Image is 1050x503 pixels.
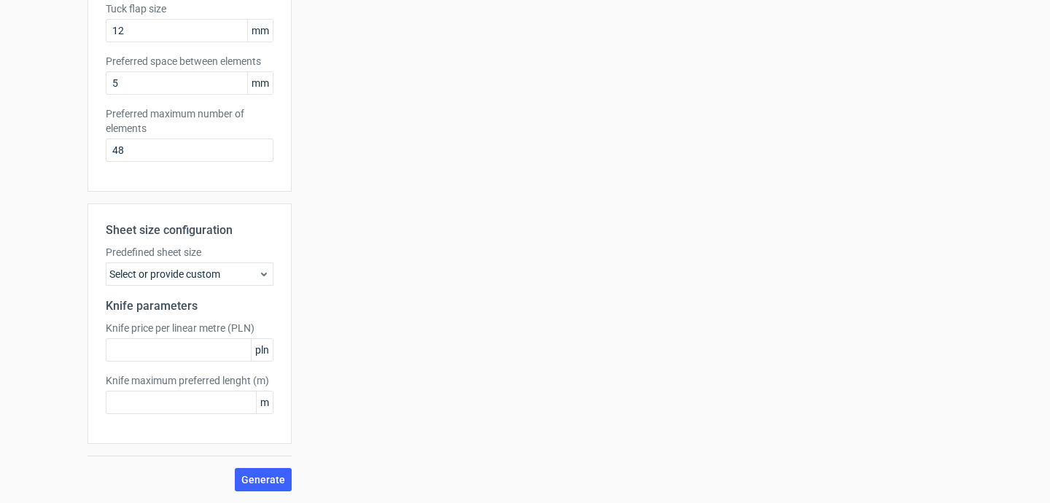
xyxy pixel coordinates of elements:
h2: Sheet size configuration [106,222,273,239]
label: Knife price per linear metre (PLN) [106,321,273,335]
h2: Knife parameters [106,297,273,315]
button: Generate [235,468,292,491]
label: Preferred maximum number of elements [106,106,273,136]
div: Select or provide custom [106,262,273,286]
span: mm [247,20,273,42]
label: Knife maximum preferred lenght (m) [106,373,273,388]
label: Tuck flap size [106,1,273,16]
span: mm [247,72,273,94]
label: Preferred space between elements [106,54,273,69]
span: Generate [241,475,285,485]
span: m [256,391,273,413]
span: pln [251,339,273,361]
label: Predefined sheet size [106,245,273,260]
